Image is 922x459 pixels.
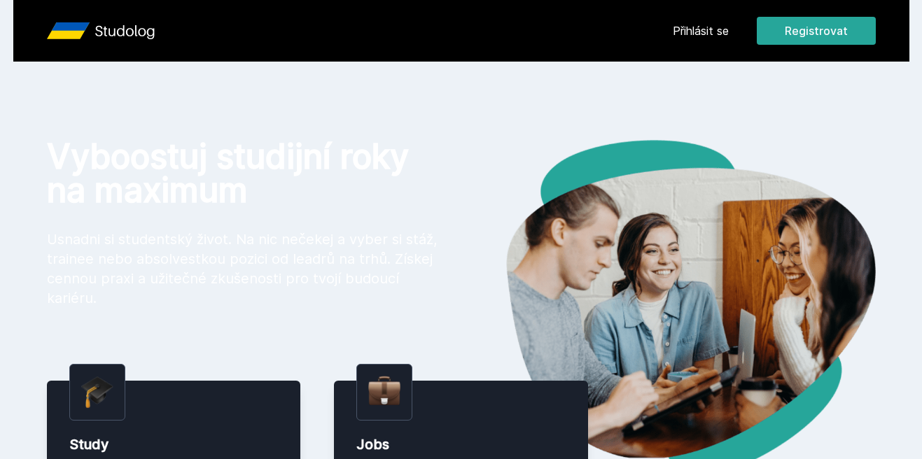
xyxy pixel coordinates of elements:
[69,435,279,454] div: Study
[673,22,729,39] a: Přihlásit se
[47,140,439,207] h1: Vyboostuj studijní roky na maximum
[47,229,439,308] p: Usnadni si studentský život. Na nic nečekej a vyber si stáž, trainee nebo absolvestkou pozici od ...
[368,373,400,409] img: briefcase.png
[81,376,113,409] img: graduation-cap.png
[757,17,876,45] button: Registrovat
[356,435,566,454] div: Jobs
